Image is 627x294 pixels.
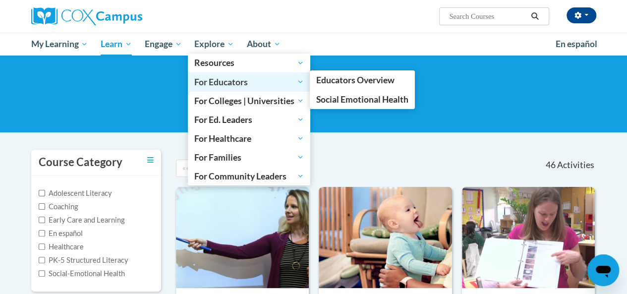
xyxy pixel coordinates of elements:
span: Engage [145,38,182,50]
input: Search Courses [448,10,527,22]
a: For Colleges | Universities [188,91,310,110]
span: For Healthcare [194,132,304,144]
a: For Educators [188,72,310,91]
button: Search [527,10,542,22]
label: Adolescent Literacy [39,188,112,199]
span: For Educators [194,76,304,88]
a: Explore [188,33,240,56]
span: Explore [194,38,234,50]
input: Checkbox for Options [39,243,45,250]
a: Educators Overview [310,70,415,90]
span: For Families [194,151,304,163]
span: For Ed. Leaders [194,114,304,125]
span: For Community Leaders [194,170,304,182]
h3: Course Category [39,155,122,170]
a: Cox Campus [31,7,210,25]
input: Checkbox for Options [39,203,45,210]
span: Resources [194,57,304,69]
span: En español [556,39,597,49]
a: Learn [94,33,138,56]
a: Social Emotional Health [310,90,415,109]
input: Checkbox for Options [39,270,45,277]
a: My Learning [25,33,95,56]
button: Account Settings [567,7,596,23]
label: Early Care and Learning [39,215,124,226]
a: For Community Leaders [188,167,310,185]
a: For Ed. Leaders [188,110,310,129]
label: Healthcare [39,241,84,252]
img: Cox Campus [31,7,142,25]
iframe: Button to launch messaging window [587,254,619,286]
span: For Colleges | Universities [194,95,304,107]
input: Checkbox for Options [39,257,45,263]
span: Social Emotional Health [316,94,408,105]
a: Begining [176,160,196,177]
input: Checkbox for Options [39,217,45,223]
a: Toggle collapse [147,155,154,166]
img: Course Logo [462,187,595,288]
a: About [240,33,287,56]
a: Resources [188,54,310,72]
i:  [530,13,539,20]
span: 46 [545,160,555,171]
span: Educators Overview [316,75,395,85]
a: For Families [188,148,310,167]
a: For Healthcare [188,129,310,148]
label: En español [39,228,83,239]
div: Main menu [24,33,604,56]
label: Social-Emotional Health [39,268,125,279]
a: En español [549,34,604,55]
span: My Learning [31,38,88,50]
input: Checkbox for Options [39,190,45,196]
label: Coaching [39,201,78,212]
input: Checkbox for Options [39,230,45,236]
img: Course Logo [319,187,452,288]
span: «« [182,164,189,172]
span: Activities [557,160,594,171]
label: PK-5 Structured Literacy [39,255,128,266]
img: Course Logo [176,187,309,288]
a: Engage [138,33,188,56]
span: Learn [101,38,132,50]
span: About [247,38,281,50]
